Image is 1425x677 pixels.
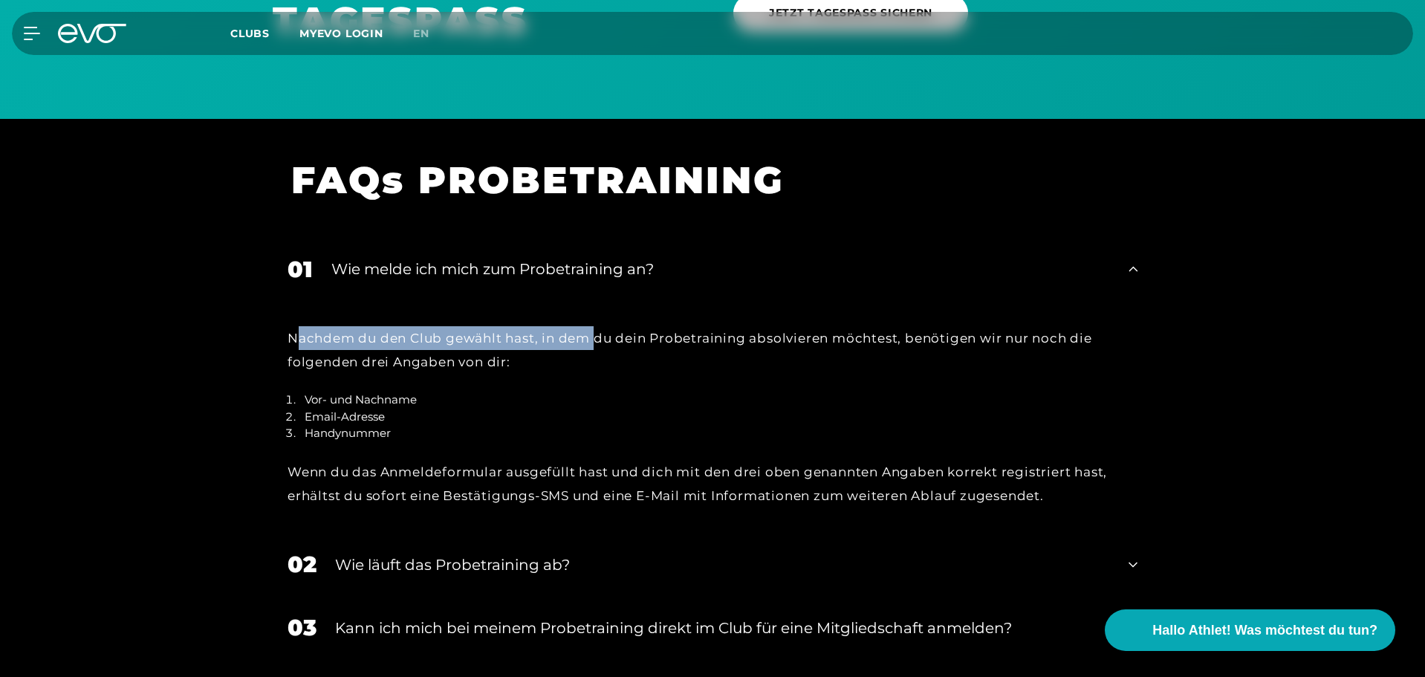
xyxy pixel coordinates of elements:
[299,409,1137,426] li: Email-Adresse
[331,258,1110,280] div: Wie melde ich mich zum Probetraining an?
[1152,621,1377,641] span: Hallo Athlet! Was möchtest du tun?
[413,25,447,42] a: en
[299,392,1137,409] li: Vor- und Nachname
[291,156,1115,204] h1: FAQs PROBETRAINING
[335,617,1110,639] div: Kann ich mich bei meinem Probetraining direkt im Club für eine Mitgliedschaft anmelden?
[413,27,429,40] span: en
[288,548,317,581] div: 02
[230,26,299,40] a: Clubs
[288,460,1137,508] div: Wenn du das Anmeldeformular ausgefüllt hast und dich mit den drei oben genannten Angaben korrekt ...
[299,425,1137,442] li: Handynummer
[288,611,317,644] div: 03
[288,253,313,286] div: 01
[299,27,383,40] a: MYEVO LOGIN
[288,326,1137,375] div: Nachdem du den Club gewählt hast, in dem du dein Probetraining absolvieren möchtest, benötigen wi...
[335,554,1110,576] div: Wie läuft das Probetraining ab?
[230,27,270,40] span: Clubs
[1105,609,1395,651] button: Hallo Athlet! Was möchtest du tun?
